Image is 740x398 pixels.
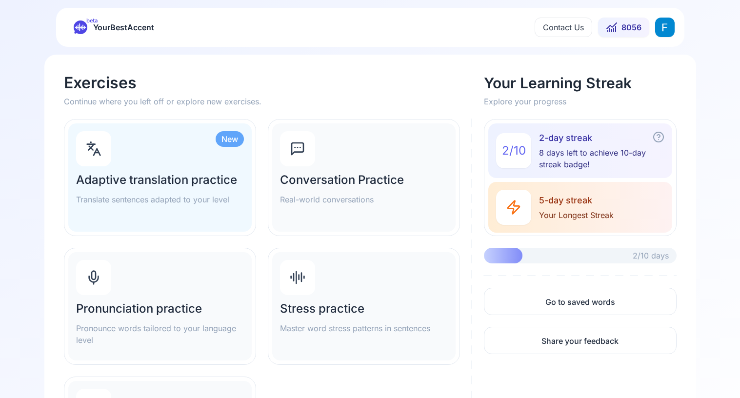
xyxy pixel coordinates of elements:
h1: Exercises [64,74,473,92]
span: YourBestAccent [93,20,154,34]
span: Your Longest Streak [539,209,614,221]
span: 2-day streak [539,131,664,145]
a: betaYourBestAccent [66,20,162,34]
p: Explore your progress [484,96,676,107]
p: Master word stress patterns in sentences [280,322,448,334]
a: Share your feedback [484,327,676,354]
span: 8 days left to achieve 10-day streak badge! [539,147,664,170]
span: 2/10 days [633,250,669,261]
p: Real-world conversations [280,194,448,205]
a: Pronunciation practicePronounce words tailored to your language level [64,248,256,365]
span: 8056 [621,21,641,33]
a: NewAdaptive translation practiceTranslate sentences adapted to your level [64,119,256,236]
img: FB [655,18,675,37]
a: Conversation PracticeReal-world conversations [268,119,460,236]
p: Translate sentences adapted to your level [76,194,244,205]
h2: Conversation Practice [280,172,448,188]
div: New [216,131,244,147]
h2: Adaptive translation practice [76,172,244,188]
a: Go to saved words [484,288,676,315]
p: Continue where you left off or explore new exercises. [64,96,473,107]
h2: Stress practice [280,301,448,317]
span: 5-day streak [539,194,614,207]
a: Stress practiceMaster word stress patterns in sentences [268,248,460,365]
button: Contact Us [535,18,592,37]
span: beta [86,17,98,24]
button: 8056 [598,18,649,37]
h2: Your Learning Streak [484,74,676,92]
h2: Pronunciation practice [76,301,244,317]
p: Pronounce words tailored to your language level [76,322,244,346]
span: 2 / 10 [502,143,526,159]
